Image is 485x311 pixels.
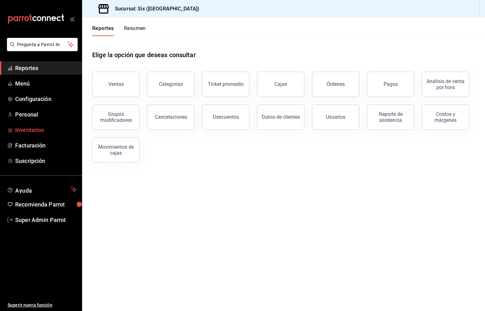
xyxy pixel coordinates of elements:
span: Menú [15,79,77,88]
h3: Sucursal: Six ([GEOGRAPHIC_DATA]) [110,5,199,13]
button: Datos de clientes [257,105,304,130]
button: Descuentos [202,105,249,130]
span: Personal [15,110,77,119]
button: Reportes [92,25,114,36]
div: Cancelaciones [155,114,187,120]
div: Ventas [108,81,124,87]
span: Pregunta a Parrot AI [17,41,68,48]
div: Órdenes [326,81,345,87]
div: Categorías [159,81,183,87]
button: Usuarios [312,105,359,130]
div: Grupos modificadores [96,111,135,123]
button: Grupos modificadores [92,105,140,130]
div: Cajas [274,81,287,87]
button: Resumen [124,25,146,36]
span: Suscripción [15,157,77,165]
button: Análisis de venta por hora [422,72,469,97]
button: Ventas [92,72,140,97]
span: Recomienda Parrot [15,200,77,209]
h1: Elige la opción que deseas consultar [92,50,196,60]
a: Pregunta a Parrot AI [4,46,78,52]
span: Ayuda [15,186,69,193]
button: Cancelaciones [147,105,195,130]
button: open_drawer_menu [69,16,75,21]
div: Movimientos de cajas [96,144,135,156]
div: navigation tabs [92,25,146,36]
button: Ticket promedio [202,72,249,97]
span: Facturación [15,141,77,150]
div: Pagos [384,81,398,87]
button: Pagos [367,72,414,97]
div: Descuentos [213,114,239,120]
button: Movimientos de cajas [92,137,140,163]
span: Inventarios [15,126,77,134]
button: Órdenes [312,72,359,97]
button: Reporte de asistencia [367,105,414,130]
span: Configuración [15,95,77,103]
button: Costos y márgenes [422,105,469,130]
div: Ticket promedio [208,81,244,87]
button: Cajas [257,72,304,97]
div: Datos de clientes [262,114,300,120]
span: Sugerir nueva función [8,302,77,308]
div: Análisis de venta por hora [426,78,465,90]
button: Categorías [147,72,195,97]
span: Reportes [15,64,77,72]
span: Super Admin Parrot [15,216,77,224]
div: Usuarios [326,114,345,120]
div: Costos y márgenes [426,111,465,123]
div: Reporte de asistencia [371,111,410,123]
button: Pregunta a Parrot AI [7,38,78,51]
